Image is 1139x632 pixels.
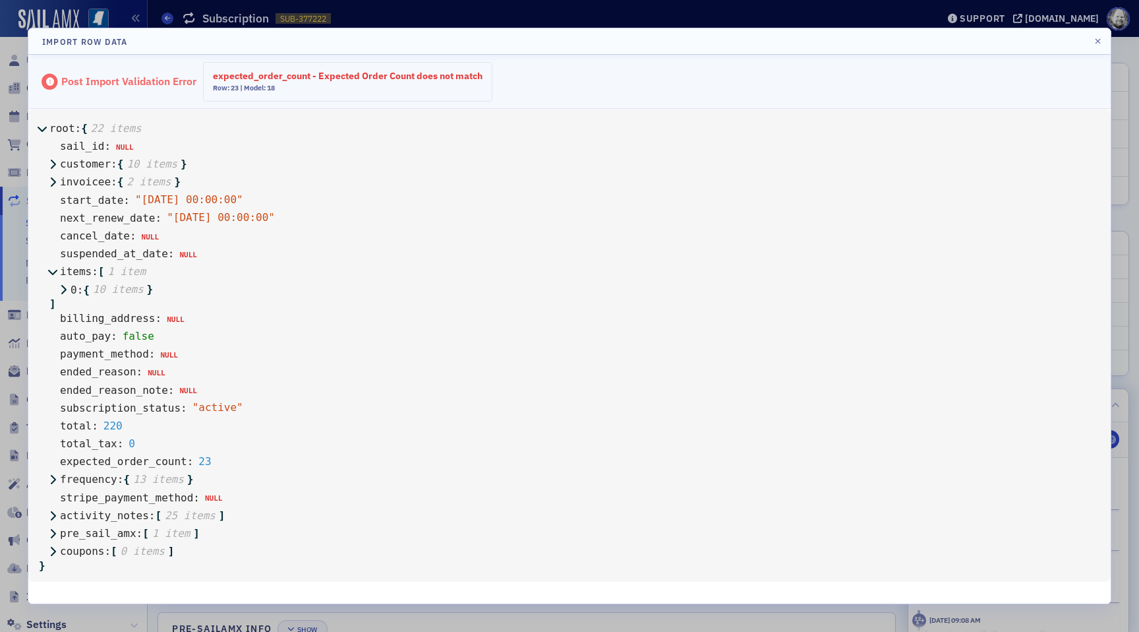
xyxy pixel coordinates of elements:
span: root [49,122,81,135]
span: : [193,491,200,504]
h4: Import Row Data [42,36,127,47]
div: expected_order_count - Expected Order Count does not match [213,69,482,83]
span: ended_reason_note [60,385,174,396]
span: : [75,122,82,135]
div: null [148,367,165,377]
span: : [130,230,136,242]
span: stripe_payment_method [60,492,200,504]
span: : [156,312,162,325]
span: auto_pay [60,331,117,342]
span: : [187,455,194,468]
div: null [167,313,185,324]
span: : [149,348,156,360]
span: payment_method [60,348,156,360]
div: } [174,177,181,187]
span: : [111,175,117,188]
div: null [142,231,160,241]
div: 1 item [152,528,190,539]
span: [ [156,509,162,522]
div: 22 items [91,123,142,134]
div: } [39,561,1100,571]
span: false [123,330,154,342]
span: : [104,545,111,557]
span: billing_address [60,313,161,325]
span: : [117,473,124,486]
span: 0 [71,284,83,296]
span: suspended_at_date [60,248,174,260]
span: 0 [129,437,135,450]
div: 1 item [107,267,146,277]
span: : [168,384,175,396]
span: : [156,212,162,224]
span: [ [98,265,105,278]
span: { [81,122,88,135]
span: : [111,158,117,170]
div: 13 items [133,474,184,485]
span: : [104,140,111,152]
span: start_date [60,195,130,206]
span: : [117,437,124,450]
span: { [83,284,90,296]
span: 220 [103,420,123,432]
span: : [181,402,187,414]
div: " [DATE] 00:00:00" [167,211,275,225]
div: null [116,141,134,152]
span: total [60,420,98,432]
div: null [179,249,197,259]
span: items [60,265,98,278]
span: activity_notes [60,509,156,522]
div: ] [168,546,175,557]
div: " [DATE] 00:00:00" [135,193,243,207]
div: 10 items [127,159,177,170]
span: : [149,509,156,522]
span: : [123,194,130,206]
span: ended_reason [60,366,142,378]
span: invoicee [60,175,117,188]
div: ] [193,528,200,539]
span: : [111,330,117,342]
div: " active" [192,401,243,415]
span: next_renew_date [60,212,161,224]
span: : [168,247,175,260]
div: 2 items [127,177,171,187]
span: sail_id [60,141,111,152]
div: null [179,385,197,395]
div: } [147,284,154,295]
span: Post Import Validation Error [61,75,196,88]
span: : [92,420,98,432]
span: [ [142,527,149,540]
div: 0 items [121,546,165,557]
span: { [117,175,124,188]
span: customer [60,158,117,170]
span: subscription_status [60,402,187,414]
span: 23 [198,455,211,468]
div: } [187,474,194,485]
span: : [77,284,84,296]
div: Row: 23 | Model: 18 [213,83,482,94]
div: } [181,159,187,170]
div: ] [219,511,225,521]
span: total_tax [60,438,123,450]
span: { [123,473,130,486]
span: pre_sail_amx [60,527,142,540]
span: [ [111,545,117,557]
div: 10 items [93,284,144,295]
span: frequency [60,473,123,486]
span: expected_order_count [60,456,193,468]
span: : [136,365,143,378]
span: coupons [60,545,111,557]
div: ] [49,299,1100,309]
span: cancel_date [60,230,136,242]
div: null [205,492,223,503]
div: null [161,349,179,360]
span: : [136,527,143,540]
span: : [92,265,98,278]
span: { [117,158,124,170]
div: 25 items [165,511,216,521]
